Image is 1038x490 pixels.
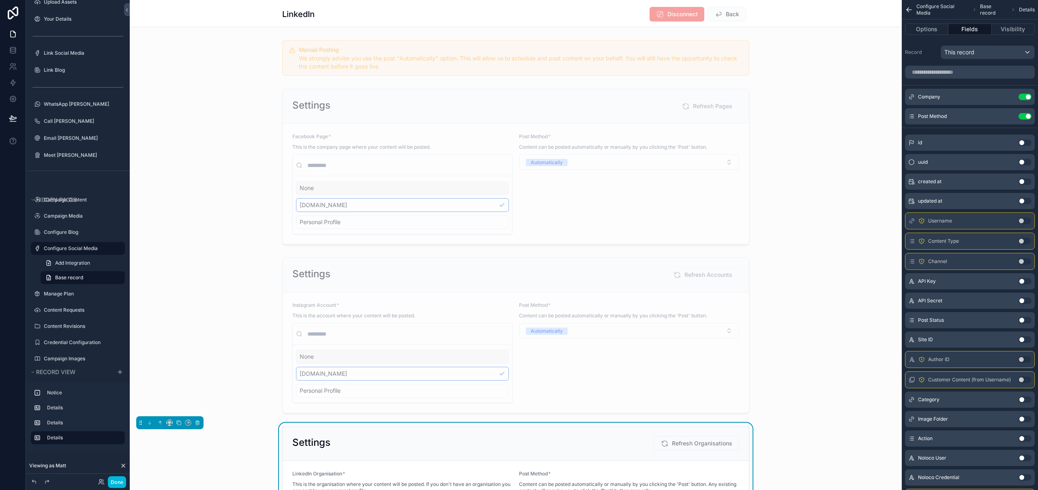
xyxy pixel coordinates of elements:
[992,24,1035,35] button: Visibility
[282,9,315,20] h1: LinkedIn
[44,245,120,252] label: Configure Social Media
[916,3,969,16] span: Configure Social Media
[918,139,922,146] span: id
[44,213,120,219] label: Campaign Media
[918,278,936,285] span: API Key
[44,229,120,235] label: Configure Blog
[44,118,120,124] label: Call [PERSON_NAME]
[918,435,933,442] span: Action
[29,194,122,205] button: Hidden pages
[928,356,950,363] span: Author ID
[44,135,120,141] label: Email [PERSON_NAME]
[519,471,548,477] span: Post Method
[905,49,937,56] label: Record
[44,67,120,73] label: Link Blog
[980,3,1008,16] span: Base record
[918,178,941,185] span: created at
[918,159,928,165] span: uuid
[918,317,944,323] span: Post Status
[918,396,939,403] span: Category
[47,404,118,411] label: Details
[108,476,126,488] button: Done
[918,198,942,204] span: updated at
[292,436,330,449] h2: Settings
[1019,6,1035,13] span: Details
[55,274,83,281] span: Base record
[918,455,946,461] span: Noloco User
[918,416,948,422] span: Image Folder
[944,48,974,56] span: This record
[941,45,1035,59] button: This record
[44,291,120,297] label: Manage Plan
[948,24,991,35] button: Fields
[36,368,75,375] span: Record view
[47,419,118,426] label: Details
[44,101,120,107] label: WhatsApp [PERSON_NAME]
[918,113,947,120] span: Post Method
[29,462,66,469] span: Viewing as Matt
[292,471,342,477] span: LinkedIn Organisation
[44,323,120,330] label: Content Revisions
[918,474,959,481] span: Noloco Credential
[928,218,952,224] span: Username
[928,238,959,244] span: Content Type
[44,355,120,362] label: Campaign Images
[918,94,940,100] span: Company
[928,377,1011,383] span: Customer Content (from Username)
[47,434,118,441] label: Details
[918,297,942,304] span: API Secret
[29,366,112,378] button: Record view
[928,258,947,265] span: Channel
[41,257,125,270] a: Add Integration
[47,389,118,396] label: Notice
[44,307,120,313] label: Content Requests
[44,197,120,203] label: Campaign Content
[44,16,120,22] label: Your Details
[44,339,120,346] label: Credential Configuration
[44,50,120,56] label: Link Social Media
[905,24,948,35] button: Options
[26,383,130,452] div: scrollable content
[55,260,90,266] span: Add Integration
[918,336,933,343] span: Site ID
[41,271,125,284] a: Base record
[44,152,120,158] label: Meet [PERSON_NAME]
